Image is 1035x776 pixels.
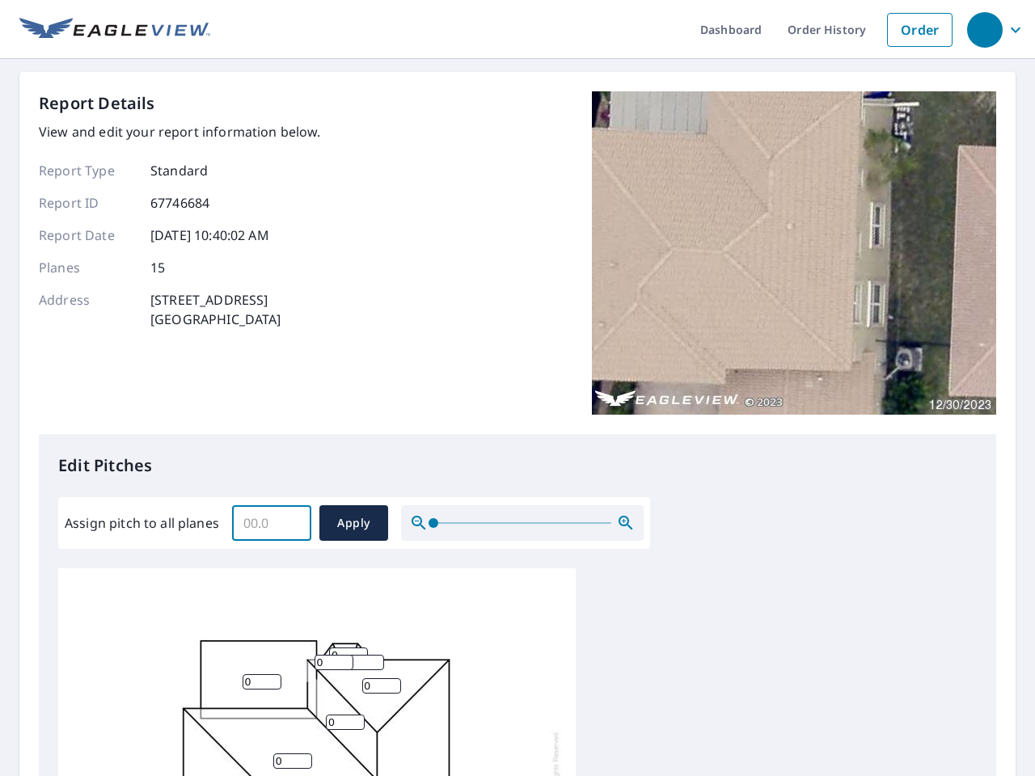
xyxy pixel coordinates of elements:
[150,161,208,180] p: Standard
[150,193,209,213] p: 67746684
[19,18,210,42] img: EV Logo
[592,91,996,415] img: Top image
[39,193,136,213] p: Report ID
[232,500,311,546] input: 00.0
[65,513,219,533] label: Assign pitch to all planes
[39,226,136,245] p: Report Date
[39,290,136,329] p: Address
[319,505,388,541] button: Apply
[58,453,977,478] p: Edit Pitches
[150,226,269,245] p: [DATE] 10:40:02 AM
[39,258,136,277] p: Planes
[150,258,165,277] p: 15
[887,13,953,47] a: Order
[39,122,321,141] p: View and edit your report information below.
[332,513,375,533] span: Apply
[150,290,281,329] p: [STREET_ADDRESS] [GEOGRAPHIC_DATA]
[39,91,155,116] p: Report Details
[39,161,136,180] p: Report Type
